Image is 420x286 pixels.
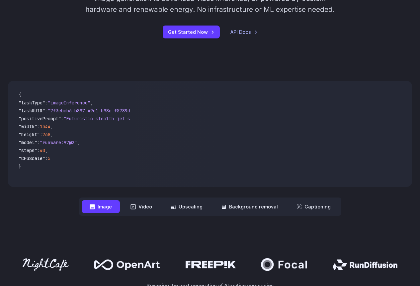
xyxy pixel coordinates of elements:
span: "width" [19,124,37,130]
span: : [37,147,40,153]
span: 5 [48,155,50,161]
span: } [19,163,21,169]
span: : [40,132,42,138]
span: "7f3ebcb6-b897-49e1-b98c-f5789d2d40d7" [48,108,149,114]
span: : [45,108,48,114]
span: "model" [19,140,37,145]
span: : [45,155,48,161]
span: , [50,132,53,138]
span: "CFGScale" [19,155,45,161]
button: Captioning [289,200,339,213]
span: 40 [40,147,45,153]
span: : [45,100,48,106]
span: , [77,140,80,145]
span: : [61,116,64,122]
span: "imageInference" [48,100,90,106]
span: "taskType" [19,100,45,106]
span: "Futuristic stealth jet streaking through a neon-lit cityscape with glowing purple exhaust" [64,116,305,122]
button: Upscaling [163,200,210,213]
span: : [37,140,40,145]
button: Video [123,200,160,213]
span: "steps" [19,147,37,153]
span: , [45,147,48,153]
span: "taskUUID" [19,108,45,114]
span: : [37,124,40,130]
button: Background removal [213,200,286,213]
span: , [90,100,93,106]
button: Image [82,200,120,213]
a: API Docs [230,28,258,36]
a: Get Started Now [163,26,220,38]
span: 1344 [40,124,50,130]
span: "positivePrompt" [19,116,61,122]
span: , [50,124,53,130]
span: "runware:97@2" [40,140,77,145]
span: { [19,92,21,98]
span: "height" [19,132,40,138]
span: 768 [42,132,50,138]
